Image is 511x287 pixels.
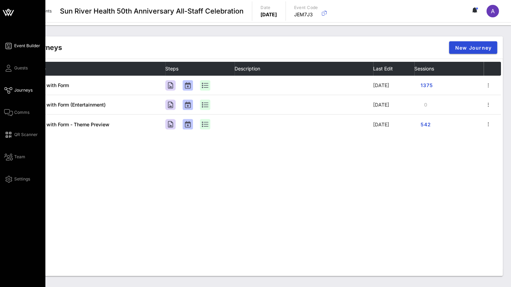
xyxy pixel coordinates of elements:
[414,62,484,76] th: Sessions: Not sorted. Activate to sort ascending.
[294,4,318,11] p: Event Code
[4,64,28,72] a: Guests
[414,66,434,71] span: Sessions
[14,176,30,182] span: Settings
[235,66,260,71] span: Description
[414,79,439,92] button: 1375
[14,154,25,160] span: Team
[4,108,29,117] a: Comms
[373,82,389,88] span: [DATE]
[14,43,40,49] span: Event Builder
[261,4,277,11] p: Date
[4,153,25,161] a: Team
[373,62,414,76] th: Last Edit: Not sorted. Activate to sort ascending.
[261,11,277,18] p: [DATE]
[491,8,495,15] span: A
[60,6,244,16] span: Sun River Health 50th Anniversary All-Staff Celebration
[32,102,106,108] a: RSVP with Form (Entertainment)
[4,130,38,139] a: QR Scanner
[420,121,431,127] span: 542
[294,11,318,18] p: JEM7J3
[373,66,393,71] span: Last Edit
[414,118,437,130] button: 542
[4,175,30,183] a: Settings
[32,82,69,88] a: RSVP with Form
[30,42,62,53] div: Journeys
[32,121,109,127] a: RSVP with Form - Theme Preview
[14,132,38,138] span: QR Scanner
[14,87,33,93] span: Journeys
[235,62,373,76] th: Description: Not sorted. Activate to sort ascending.
[14,65,28,71] span: Guests
[4,42,40,50] a: Event Builder
[165,62,235,76] th: Steps
[420,82,433,88] span: 1375
[449,41,497,54] button: New Journey
[373,121,389,127] span: [DATE]
[27,62,165,76] th: Name: Not sorted. Activate to sort ascending.
[165,66,178,71] span: Steps
[486,5,499,17] div: A
[14,109,29,116] span: Comms
[373,102,389,108] span: [DATE]
[455,45,492,51] span: New Journey
[4,86,33,94] a: Journeys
